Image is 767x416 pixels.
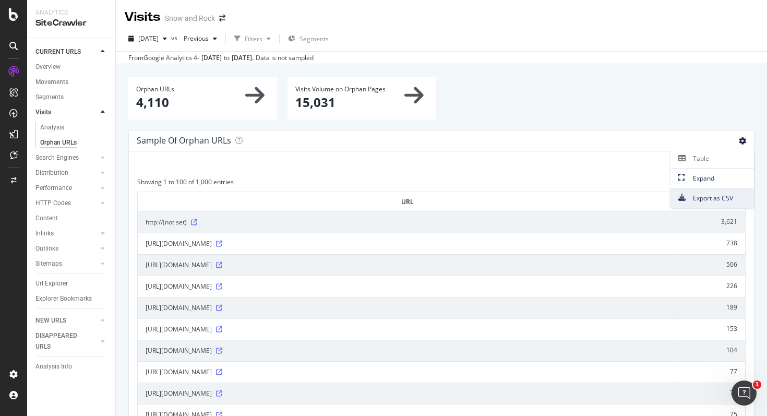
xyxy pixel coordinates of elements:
[295,85,386,93] span: Visits Volume on Orphan Pages
[670,191,754,205] span: Export as CSV
[35,92,108,103] a: Segments
[128,53,314,63] div: From Google Analytics 4 - to Data is not sampled
[40,137,77,148] div: Orphan URLs
[284,30,333,47] button: Segments
[677,276,745,297] td: 226
[677,318,745,340] td: 153
[732,381,757,406] iframe: Intercom live chat
[35,92,64,103] div: Segments
[35,77,68,88] div: Movements
[35,258,62,269] div: Sitemaps
[35,361,72,372] div: Analysis Info
[191,219,197,225] a: Visit Online Page
[146,324,212,335] span: [URL][DOMAIN_NAME]
[219,15,225,22] div: arrow-right-arrow-left
[299,34,329,43] span: Segments
[232,53,254,63] div: [DATE] .
[35,46,98,57] a: CURRENT URLS
[138,34,159,43] span: 2025 Oct. 2nd
[35,183,98,194] a: Performance
[35,213,58,224] div: Content
[35,228,98,239] a: Inlinks
[146,217,187,228] span: http://(not set)
[40,122,64,133] div: Analysis
[295,93,428,111] p: 15,031
[201,53,222,63] div: [DATE]
[35,258,98,269] a: Sitemaps
[216,390,222,397] a: Visit Online Page
[35,168,68,179] div: Distribution
[677,383,745,404] td: 77
[677,233,745,254] td: 738
[35,293,108,304] a: Explorer Bookmarks
[165,13,215,23] div: Snow and Rock
[35,330,98,352] a: DISAPPEARED URLS
[670,171,754,185] span: Expand
[136,93,269,111] p: 4,110
[124,8,161,26] div: Visits
[216,262,222,268] a: Visit Online Page
[137,173,234,186] div: Showing 1 to 100 of 1,000 entries
[677,297,745,318] td: 189
[35,315,98,326] a: NEW URLS
[35,278,108,289] a: Url Explorer
[216,326,222,332] a: Visit Online Page
[35,198,71,209] div: HTTP Codes
[35,228,54,239] div: Inlinks
[753,381,761,389] span: 1
[245,34,262,43] div: Filters
[35,8,107,17] div: Analytics
[146,281,212,292] span: [URL][DOMAIN_NAME]
[35,243,58,254] div: Outlinks
[35,213,108,224] a: Content
[216,305,222,311] a: Visit Online Page
[216,348,222,354] a: Visit Online Page
[216,241,222,247] a: Visit Online Page
[216,283,222,290] a: Visit Online Page
[179,30,221,47] button: Previous
[35,62,61,73] div: Overview
[146,388,212,399] span: [URL][DOMAIN_NAME]
[35,152,79,163] div: Search Engines
[230,30,275,47] button: Filters
[35,361,108,372] a: Analysis Info
[136,85,174,93] span: Orphan URLs
[138,192,677,211] th: URL
[40,137,108,148] a: Orphan URLs
[35,107,51,118] div: Visits
[35,330,88,352] div: DISAPPEARED URLS
[35,315,66,326] div: NEW URLS
[35,152,98,163] a: Search Engines
[35,183,72,194] div: Performance
[739,137,746,145] i: Options
[35,62,108,73] a: Overview
[146,303,212,313] span: [URL][DOMAIN_NAME]
[124,30,171,47] button: [DATE]
[35,77,108,88] a: Movements
[677,340,745,361] td: 104
[35,17,107,29] div: SiteCrawler
[137,134,231,148] h4: Sample of orphan URLs
[35,46,81,57] div: CURRENT URLS
[35,198,98,209] a: HTTP Codes
[35,293,92,304] div: Explorer Bookmarks
[677,211,745,233] td: 3,621
[146,260,212,270] span: [URL][DOMAIN_NAME]
[179,34,209,43] span: Previous
[171,33,179,42] span: vs
[35,278,68,289] div: Url Explorer
[146,346,212,356] span: [URL][DOMAIN_NAME]
[670,151,754,165] span: Table
[35,168,98,179] a: Distribution
[216,369,222,375] a: Visit Online Page
[35,107,98,118] a: Visits
[677,254,745,276] td: 506
[677,361,745,383] td: 77
[40,122,108,133] a: Analysis
[146,367,212,377] span: [URL][DOMAIN_NAME]
[35,243,98,254] a: Outlinks
[146,239,212,249] span: [URL][DOMAIN_NAME]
